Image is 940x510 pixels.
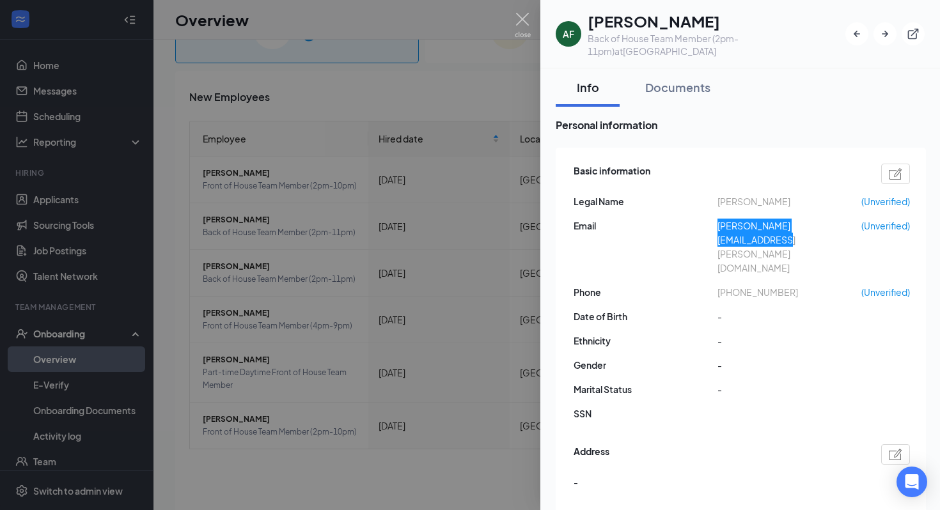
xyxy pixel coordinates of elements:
[563,27,574,40] div: AF
[645,79,710,95] div: Documents
[907,27,920,40] svg: ExternalLink
[717,194,861,208] span: [PERSON_NAME]
[861,219,910,233] span: (Unverified)
[717,382,861,396] span: -
[897,467,927,497] div: Open Intercom Messenger
[574,309,717,323] span: Date of Birth
[861,285,910,299] span: (Unverified)
[574,194,717,208] span: Legal Name
[845,22,868,45] button: ArrowLeftNew
[574,406,717,421] span: SSN
[588,32,845,58] div: Back of House Team Member (2pm-11pm) at [GEOGRAPHIC_DATA]
[879,27,891,40] svg: ArrowRight
[574,444,609,465] span: Address
[902,22,925,45] button: ExternalLink
[574,164,650,184] span: Basic information
[574,285,717,299] span: Phone
[588,10,845,32] h1: [PERSON_NAME]
[574,334,717,348] span: Ethnicity
[717,285,861,299] span: [PHONE_NUMBER]
[574,382,717,396] span: Marital Status
[717,358,861,372] span: -
[556,117,926,133] span: Personal information
[717,334,861,348] span: -
[574,475,578,489] span: -
[873,22,897,45] button: ArrowRight
[861,194,910,208] span: (Unverified)
[850,27,863,40] svg: ArrowLeftNew
[574,358,717,372] span: Gender
[717,219,861,275] span: [PERSON_NAME][EMAIL_ADDRESS][PERSON_NAME][DOMAIN_NAME]
[568,79,607,95] div: Info
[717,309,861,323] span: -
[574,219,717,233] span: Email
